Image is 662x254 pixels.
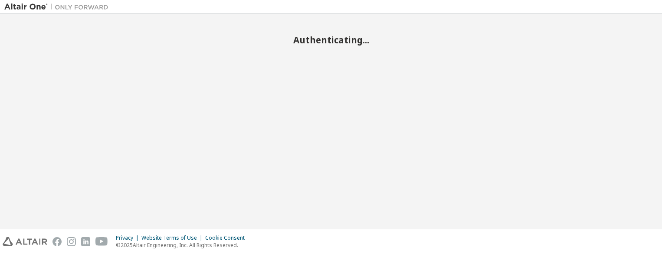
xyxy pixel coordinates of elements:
[205,234,250,241] div: Cookie Consent
[116,241,250,249] p: © 2025 Altair Engineering, Inc. All Rights Reserved.
[52,237,62,246] img: facebook.svg
[116,234,141,241] div: Privacy
[67,237,76,246] img: instagram.svg
[4,3,113,11] img: Altair One
[81,237,90,246] img: linkedin.svg
[4,34,658,46] h2: Authenticating...
[95,237,108,246] img: youtube.svg
[3,237,47,246] img: altair_logo.svg
[141,234,205,241] div: Website Terms of Use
